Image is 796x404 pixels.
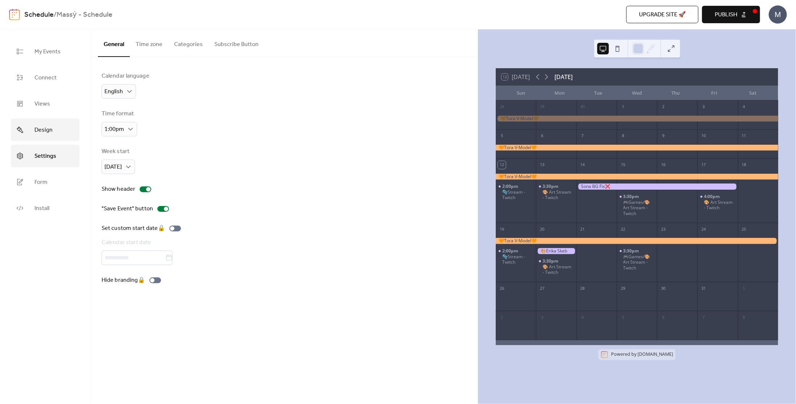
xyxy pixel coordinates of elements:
button: General [98,29,130,57]
div: 9 [659,132,667,140]
button: Categories [168,29,209,56]
div: 31 [700,284,708,292]
span: Settings [34,151,56,162]
div: 30 [579,103,587,111]
div: 7 [700,313,708,321]
div: 24 [700,225,708,233]
div: 🫧Stream - Twitch [502,254,533,265]
span: My Events [34,46,61,58]
div: 🎨 Art Stream - Twitch [704,199,735,211]
span: 2:00pm [502,248,519,254]
div: 10 [700,132,708,140]
a: Schedule [24,8,54,22]
div: 30 [659,284,667,292]
div: 2 [659,103,667,111]
div: 15 [619,161,627,169]
div: 14 [579,161,587,169]
div: 20 [538,225,546,233]
div: 8 [740,313,748,321]
span: Publish [715,11,737,19]
div: 🎮Games/🎨Art Stream - Twitch [617,194,657,216]
div: 18 [740,161,748,169]
span: 3:30pm [623,248,640,254]
span: 2:00pm [502,184,519,189]
div: 13 [538,161,546,169]
div: Thu [656,86,695,100]
div: 🫧Stream - Twitch [502,189,533,201]
span: Design [34,124,53,136]
div: 28 [579,284,587,292]
span: 3:30pm [543,258,560,264]
div: 🧡Tora V-Model🧡 [496,238,778,244]
div: 🎮Games/🎨Art Stream - Twitch [623,254,654,271]
div: Show header [102,185,135,194]
div: 4 [740,103,748,111]
a: Settings [11,145,79,167]
div: Fri [695,86,734,100]
div: 🎮Games/🎨Art Stream - Twitch [623,199,654,217]
div: 🫧Stream - Twitch [496,248,536,265]
span: English [104,86,123,97]
span: Form [34,177,48,188]
div: M [769,5,787,24]
b: / [54,8,57,22]
div: 3 [538,313,546,321]
button: Time zone [130,29,168,56]
button: Publish [702,6,760,23]
div: 1 [619,103,627,111]
div: 🎨 Art Stream - Twitch [697,194,738,211]
div: 🎨 Art Stream - Twitch [543,189,573,201]
div: 🫧Stream - Twitch [496,184,536,201]
div: 25 [740,225,748,233]
div: 🎨 Art Stream - Twitch [536,258,576,275]
span: 4:00pm [704,194,721,199]
a: Connect [11,66,79,89]
div: 7 [579,132,587,140]
a: Views [11,92,79,115]
div: 11 [740,132,748,140]
div: Calendar language [102,72,149,81]
div: 3 [700,103,708,111]
a: My Events [11,40,79,63]
button: Subscribe Button [209,29,264,56]
span: Views [34,98,50,110]
a: Form [11,171,79,193]
a: Design [11,119,79,141]
div: 🎨 Art Stream - Twitch [543,264,573,275]
div: 12 [498,161,506,169]
div: 28 [498,103,506,111]
b: Massẏ - Schedule [57,8,112,22]
a: [DOMAIN_NAME] [638,351,673,358]
div: 21 [579,225,587,233]
div: 🧡Tora V-Model🧡 [496,116,778,122]
div: Wed [618,86,656,100]
span: 1:00pm [104,124,124,135]
div: 29 [619,284,627,292]
div: 6 [659,313,667,321]
button: Upgrade site 🚀 [626,6,698,23]
div: 22 [619,225,627,233]
div: 🧡Tora V-Model🧡 [496,145,778,151]
div: 23 [659,225,667,233]
div: 6 [538,132,546,140]
div: Time format [102,110,136,118]
div: 🧡Tora V-Model🧡 [496,174,778,180]
div: 19 [498,225,506,233]
div: 🎮Games/🎨Art Stream - Twitch [617,248,657,271]
div: 🎨 Art Stream - Twitch [536,184,576,201]
span: Install [34,203,49,214]
div: [DATE] [554,73,573,81]
div: 5 [619,313,627,321]
div: Sona BG Fix❌ [577,184,738,190]
div: 🎨Erika Skeb killernick117/liked [536,248,576,254]
span: [DATE] [104,161,122,173]
div: 5 [498,132,506,140]
div: 16 [659,161,667,169]
div: 17 [700,161,708,169]
div: 29 [538,103,546,111]
img: logo [9,9,20,20]
span: Connect [34,72,57,84]
div: Week start [102,147,133,156]
div: 8 [619,132,627,140]
div: Mon [540,86,579,100]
